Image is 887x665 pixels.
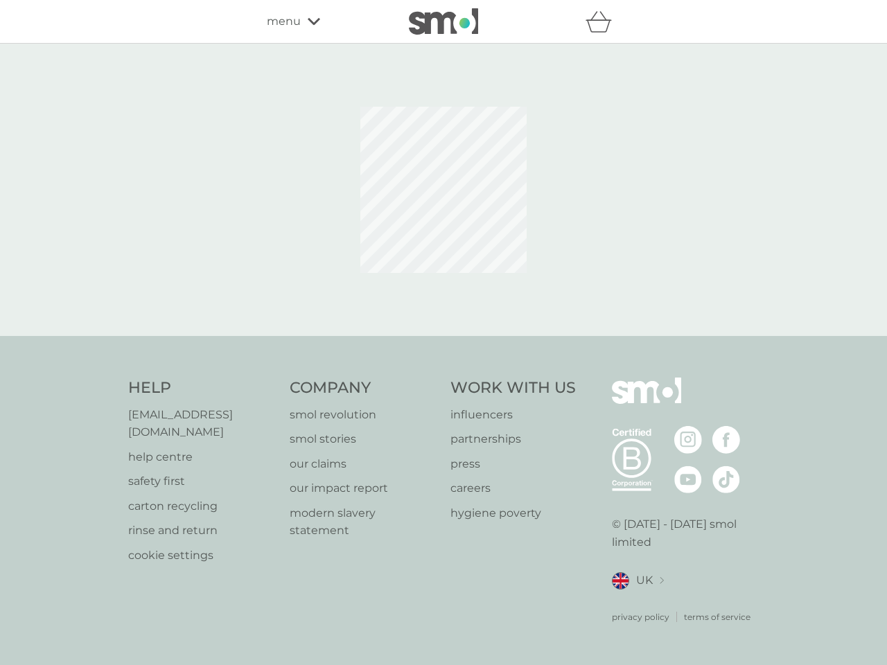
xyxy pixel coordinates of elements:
a: [EMAIL_ADDRESS][DOMAIN_NAME] [128,406,276,441]
a: partnerships [450,430,576,448]
a: modern slavery statement [290,504,437,540]
img: visit the smol Facebook page [712,426,740,454]
img: visit the smol Youtube page [674,465,702,493]
img: UK flag [612,572,629,589]
p: © [DATE] - [DATE] smol limited [612,515,759,551]
a: our claims [290,455,437,473]
a: help centre [128,448,276,466]
div: basket [586,8,620,35]
img: visit the smol Instagram page [674,426,702,454]
a: carton recycling [128,497,276,515]
a: terms of service [684,610,750,623]
img: smol [409,8,478,35]
h4: Help [128,378,276,399]
a: press [450,455,576,473]
h4: Work With Us [450,378,576,399]
a: safety first [128,472,276,490]
img: smol [612,378,681,425]
a: smol stories [290,430,437,448]
span: UK [636,571,653,589]
a: cookie settings [128,547,276,565]
img: visit the smol Tiktok page [712,465,740,493]
a: rinse and return [128,522,276,540]
a: privacy policy [612,610,669,623]
h4: Company [290,378,437,399]
img: select a new location [660,577,664,585]
a: careers [450,479,576,497]
a: influencers [450,406,576,424]
span: menu [267,12,301,30]
a: our impact report [290,479,437,497]
a: hygiene poverty [450,504,576,522]
a: smol revolution [290,406,437,424]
